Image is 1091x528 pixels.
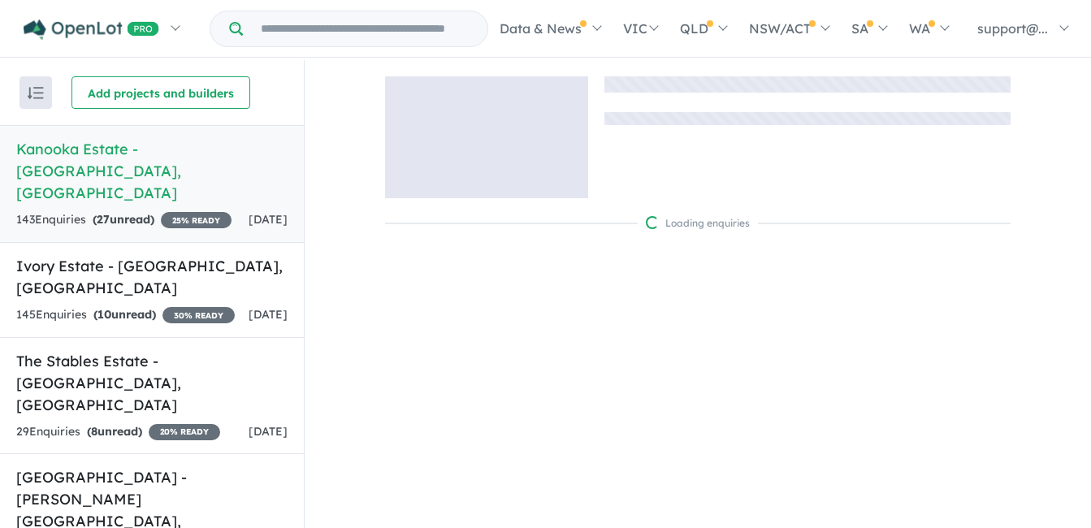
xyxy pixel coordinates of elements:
span: 30 % READY [162,307,235,323]
h5: The Stables Estate - [GEOGRAPHIC_DATA] , [GEOGRAPHIC_DATA] [16,350,288,416]
span: support@... [977,20,1048,37]
span: [DATE] [249,307,288,322]
span: 8 [91,424,97,439]
strong: ( unread) [93,307,156,322]
h5: Ivory Estate - [GEOGRAPHIC_DATA] , [GEOGRAPHIC_DATA] [16,255,288,299]
div: 145 Enquir ies [16,305,235,325]
img: Openlot PRO Logo White [24,19,159,40]
span: 10 [97,307,111,322]
span: 25 % READY [161,212,232,228]
div: 143 Enquir ies [16,210,232,230]
input: Try estate name, suburb, builder or developer [246,11,484,46]
span: 27 [97,212,110,227]
button: Add projects and builders [71,76,250,109]
h5: Kanooka Estate - [GEOGRAPHIC_DATA] , [GEOGRAPHIC_DATA] [16,138,288,204]
strong: ( unread) [93,212,154,227]
span: 20 % READY [149,424,220,440]
span: [DATE] [249,212,288,227]
span: [DATE] [249,424,288,439]
img: sort.svg [28,87,44,99]
strong: ( unread) [87,424,142,439]
div: Loading enquiries [646,215,750,232]
div: 29 Enquir ies [16,422,220,442]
